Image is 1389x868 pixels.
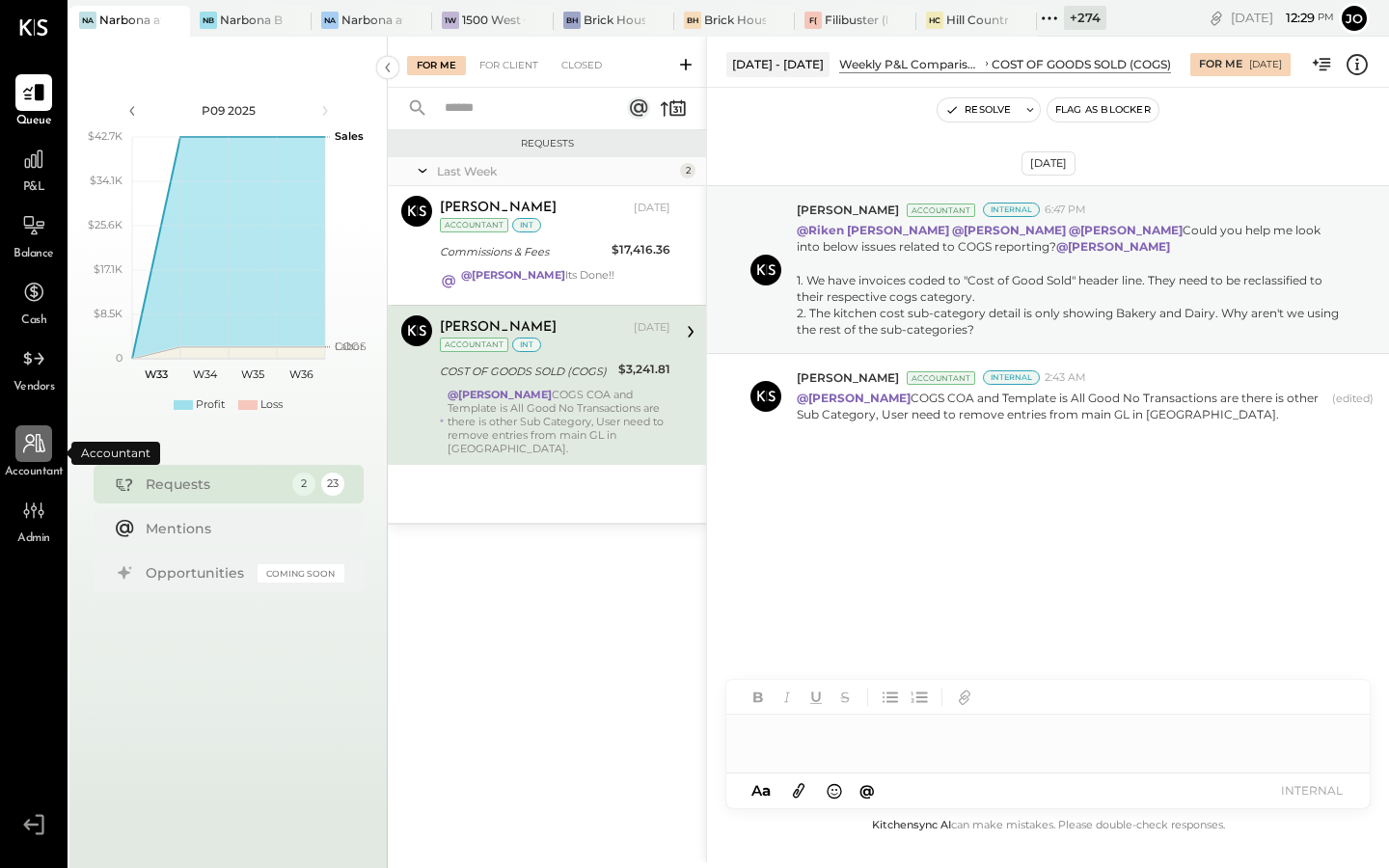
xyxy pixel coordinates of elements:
div: [PERSON_NAME] [440,199,557,218]
a: Cash [1,274,67,330]
div: F( [804,12,822,29]
div: 2. The kitchen cost sub-category detail is only showing Bakery and Dairy. Why aren't we using the... [797,305,1345,338]
div: Accountant [440,338,508,352]
div: Hill Country [GEOGRAPHIC_DATA] [946,12,1008,28]
div: Opportunities [146,563,248,583]
button: Unordered List [878,685,903,710]
div: Profit [196,397,225,413]
div: For Client [470,56,548,75]
div: COGS COA and Template is All Good No Transactions are there is other Sub Category, User need to r... [448,388,670,455]
div: $17,416.36 [612,240,670,259]
div: Mentions [146,519,335,538]
button: Resolve [938,98,1019,122]
strong: @[PERSON_NAME] [461,268,565,282]
span: 6:47 PM [1045,203,1086,218]
button: INTERNAL [1273,777,1350,803]
div: Narbona Boca Ratōn [220,12,282,28]
div: For Me [1199,57,1242,72]
div: Requests [397,137,696,150]
div: Loss [260,397,283,413]
div: Accountant [440,218,508,232]
button: Aa [746,780,776,801]
div: $3,241.81 [618,360,670,379]
text: $42.7K [88,129,123,143]
button: Bold [746,685,771,710]
a: Accountant [1,425,67,481]
a: Vendors [1,340,67,396]
div: P09 2025 [147,102,311,119]
button: Italic [775,685,800,710]
span: [PERSON_NAME] [797,369,899,386]
div: BH [684,12,701,29]
div: Requests [146,475,283,494]
div: Brick House Tally RE LLC [584,12,645,28]
div: [DATE] [1231,9,1334,27]
div: [PERSON_NAME] [440,318,557,338]
text: $8.5K [94,307,123,320]
button: Strikethrough [832,685,858,710]
div: Na [79,12,96,29]
div: For Me [407,56,466,75]
div: [DATE] [634,201,670,216]
text: $34.1K [90,174,123,187]
text: Sales [335,129,364,143]
div: int [512,338,541,352]
div: Accountant [907,203,975,217]
div: [DATE] [1249,58,1282,71]
span: Vendors [14,379,55,396]
button: Ordered List [907,685,932,710]
div: Narbona at Cocowalk LLC [99,12,161,28]
div: Internal [983,203,1040,217]
span: a [762,781,771,800]
button: Underline [803,685,829,710]
div: Coming Soon [258,564,344,583]
button: Flag as Blocker [1048,98,1158,122]
span: @ [859,781,875,800]
div: NB [200,12,217,29]
p: Could you help me look into below issues related to COGS reporting? [797,222,1345,338]
a: P&L [1,141,67,197]
div: HC [926,12,943,29]
strong: @[PERSON_NAME] [1056,239,1170,254]
span: [PERSON_NAME] [797,202,899,218]
span: (edited) [1332,392,1374,422]
div: 23 [321,473,344,496]
text: 0 [116,351,123,365]
button: Jo [1339,3,1370,34]
div: Weekly P&L Comparison [839,56,982,72]
strong: @[PERSON_NAME] [448,388,552,401]
span: Admin [17,530,50,548]
div: + 274 [1064,6,1106,30]
div: [DATE] - [DATE] [726,52,830,76]
div: [DATE] [634,320,670,336]
text: $25.6K [88,218,123,231]
text: W35 [241,367,264,381]
div: COST OF GOODS SOLD (COGS) [440,362,613,381]
span: 2:43 AM [1045,370,1086,386]
text: W34 [192,367,217,381]
strong: @[PERSON_NAME] [1069,223,1183,237]
div: Na [321,12,339,29]
div: Narbona at [GEOGRAPHIC_DATA] LLC [341,12,403,28]
div: 1500 West Capital LP [462,12,524,28]
div: COST OF GOODS SOLD (COGS) [992,56,1171,72]
a: Queue [1,74,67,130]
text: W36 [288,367,313,381]
span: Cash [21,312,46,330]
span: Balance [14,246,54,263]
a: Balance [1,207,67,263]
div: 2 [292,473,315,496]
div: 1. We have invoices coded to "Cost of Good Sold" header line. They need to be reclassified to the... [797,272,1345,305]
div: BH [563,12,581,29]
text: W33 [145,367,168,381]
div: Commissions & Fees [440,242,606,261]
div: int [512,218,541,232]
span: P&L [23,179,45,197]
div: Filibuster (Hard Corner Below LLC) [825,12,886,28]
div: Its Done!! [461,268,614,295]
div: 2 [680,163,695,178]
div: Brick House Tally LLC [704,12,766,28]
button: Add URL [952,685,977,710]
div: Internal [983,370,1040,385]
span: Accountant [5,464,64,481]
